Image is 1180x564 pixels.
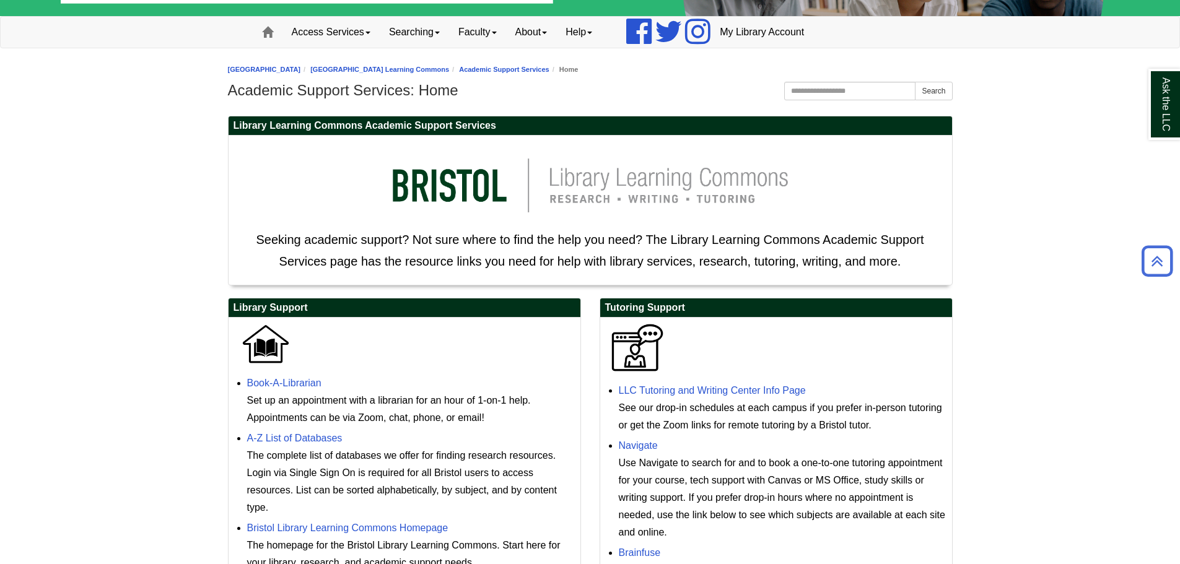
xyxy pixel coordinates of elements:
[228,82,953,99] h1: Academic Support Services: Home
[619,385,806,396] a: LLC Tutoring and Writing Center Info Page
[619,454,946,541] div: Use Navigate to search for and to book a one-to-one tutoring appointment for your course, tech su...
[247,433,343,443] a: A-Z List of Databases
[549,64,579,76] li: Home
[506,17,557,48] a: About
[374,142,807,229] img: llc logo
[247,378,321,388] a: Book-A-Librarian
[228,64,953,76] nav: breadcrumb
[247,447,574,516] div: The complete list of databases we offer for finding research resources. Login via Single Sign On ...
[229,298,580,318] h2: Library Support
[247,523,448,533] a: Bristol Library Learning Commons Homepage
[380,17,449,48] a: Searching
[710,17,813,48] a: My Library Account
[228,66,301,73] a: [GEOGRAPHIC_DATA]
[256,233,924,268] span: Seeking academic support? Not sure where to find the help you need? The Library Learning Commons ...
[556,17,601,48] a: Help
[619,547,661,558] a: Brainfuse
[229,116,952,136] h2: Library Learning Commons Academic Support Services
[600,298,952,318] h2: Tutoring Support
[619,440,658,451] a: Navigate
[459,66,549,73] a: Academic Support Services
[282,17,380,48] a: Access Services
[310,66,449,73] a: [GEOGRAPHIC_DATA] Learning Commons
[247,392,574,427] div: Set up an appointment with a librarian for an hour of 1-on-1 help. Appointments can be via Zoom, ...
[915,82,952,100] button: Search
[449,17,506,48] a: Faculty
[1137,253,1177,269] a: Back to Top
[619,399,946,434] div: See our drop-in schedules at each campus if you prefer in-person tutoring or get the Zoom links f...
